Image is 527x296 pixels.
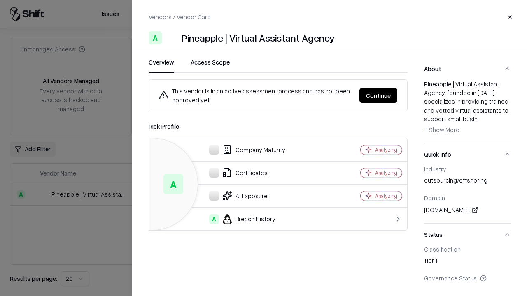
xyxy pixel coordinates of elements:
div: Breach History [156,214,332,224]
button: Status [424,224,511,245]
button: About [424,58,511,80]
div: Analyzing [375,146,397,153]
div: About [424,80,511,143]
span: ... [478,115,481,123]
div: Quick Info [424,165,511,223]
div: A [149,31,162,44]
p: Vendors / Vendor Card [149,13,211,21]
div: Classification [424,245,511,253]
div: Certificates [156,168,332,178]
div: Pineapple | Virtual Assistant Agency, founded in [DATE], specializes in providing trained and vet... [424,80,511,136]
button: Access Scope [191,58,230,73]
div: Tier 1 [424,256,511,268]
div: A [163,174,183,194]
div: Industry [424,165,511,173]
div: Pineapple | Virtual Assistant Agency [182,31,335,44]
div: Risk Profile [149,121,408,131]
div: outsourcing/offshoring [424,176,511,187]
div: This vendor is in an active assessment process and has not been approved yet. [159,86,353,104]
div: A [209,214,219,224]
div: Company Maturity [156,145,332,155]
button: Overview [149,58,174,73]
div: AI Exposure [156,191,332,201]
div: Domain [424,194,511,201]
img: Pineapple | Virtual Assistant Agency [165,31,178,44]
button: Quick Info [424,143,511,165]
span: + Show More [424,126,459,133]
div: Governance Status [424,274,511,282]
div: Analyzing [375,192,397,199]
button: + Show More [424,123,459,136]
div: [DOMAIN_NAME] [424,205,511,215]
button: Continue [359,88,397,103]
div: Analyzing [375,169,397,176]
